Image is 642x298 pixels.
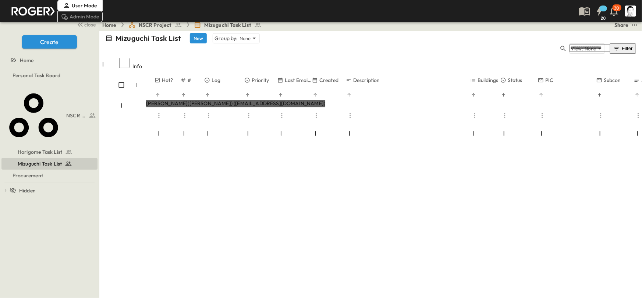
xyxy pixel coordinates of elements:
[180,111,189,120] button: Menu
[188,77,191,84] p: #
[571,45,584,52] p: View:
[132,56,155,77] div: Info
[102,21,266,29] nav: breadcrumbs
[204,92,211,98] button: Sort
[240,35,251,42] p: None
[244,92,251,98] button: Sort
[13,172,43,179] span: Procurement
[346,92,352,98] button: Sort
[22,35,77,49] button: Create
[19,187,36,194] span: Hidden
[204,21,251,29] span: Mizuguchi Task List
[312,111,321,120] button: Menu
[1,146,97,158] div: test
[353,77,380,84] p: Description
[85,21,96,28] span: close
[500,111,509,120] button: Menu
[252,77,269,84] p: Priority
[1,170,97,181] div: test
[585,45,596,52] p: None
[277,92,284,98] button: Sort
[312,92,319,98] button: Sort
[478,77,499,84] p: Buildings
[214,35,238,42] p: Group by:
[604,77,621,84] p: Subcon
[346,111,355,120] button: Menu
[18,160,62,167] span: Mizuguchi Task List
[212,77,221,84] p: Log
[119,58,130,68] input: Select all rows
[162,77,173,84] p: Hot?
[596,111,605,120] button: Menu
[545,77,554,84] p: PIC
[102,21,117,29] a: Home
[139,21,172,29] span: NSCR Project
[613,45,633,53] div: Filter
[470,111,479,120] button: Menu
[470,92,477,98] button: Sort
[625,6,636,17] img: Profile Picture
[190,33,207,43] button: New
[1,158,97,170] div: test
[508,77,522,84] p: Status
[18,148,62,156] span: Horigome Task List
[538,111,547,120] button: Menu
[634,92,641,98] button: Sort
[20,57,34,64] span: Home
[66,112,87,119] span: NSCR Project
[13,72,60,79] span: Personal Task Board
[180,92,187,98] button: Sort
[1,70,97,81] div: test
[277,111,286,120] button: Menu
[319,77,338,84] p: Created
[596,92,603,98] button: Sort
[630,21,639,29] button: test
[155,111,163,120] button: Menu
[155,92,161,98] button: Sort
[116,33,181,43] p: Mizuguchi Task List
[285,77,312,84] p: Last Email Date
[601,16,606,21] h6: 20
[146,100,325,107] p: [PERSON_NAME]([PERSON_NAME]) ([EMAIL_ADDRESS][DOMAIN_NAME])
[57,11,103,22] div: Admin Mode
[538,92,545,98] button: Sort
[500,92,507,98] button: Sort
[614,5,620,11] p: 30
[1,85,97,146] div: test
[244,111,253,120] button: Menu
[614,21,629,29] div: Share
[204,111,213,120] button: Menu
